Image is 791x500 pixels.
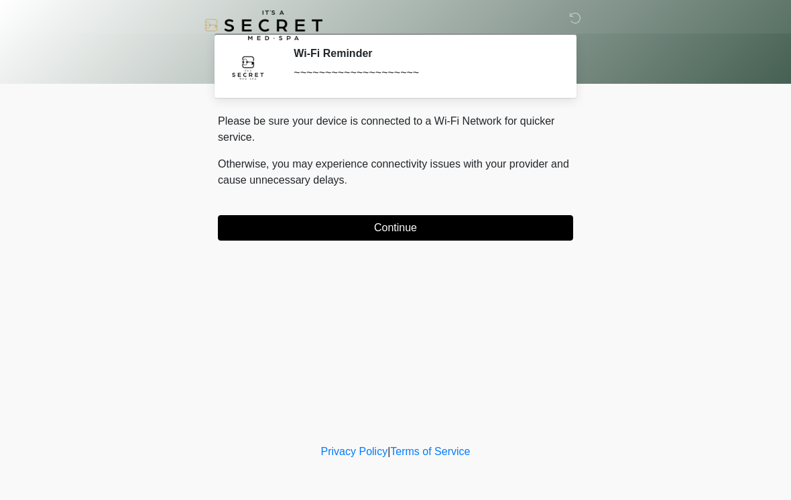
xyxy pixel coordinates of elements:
[204,10,322,40] img: It's A Secret Med Spa Logo
[218,215,573,241] button: Continue
[345,174,347,186] span: .
[387,446,390,457] a: |
[218,113,573,145] p: Please be sure your device is connected to a Wi-Fi Network for quicker service.
[294,47,553,60] h2: Wi-Fi Reminder
[228,47,268,87] img: Agent Avatar
[321,446,388,457] a: Privacy Policy
[390,446,470,457] a: Terms of Service
[294,65,553,81] div: ~~~~~~~~~~~~~~~~~~~~
[218,156,573,188] p: Otherwise, you may experience connectivity issues with your provider and cause unnecessary delays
